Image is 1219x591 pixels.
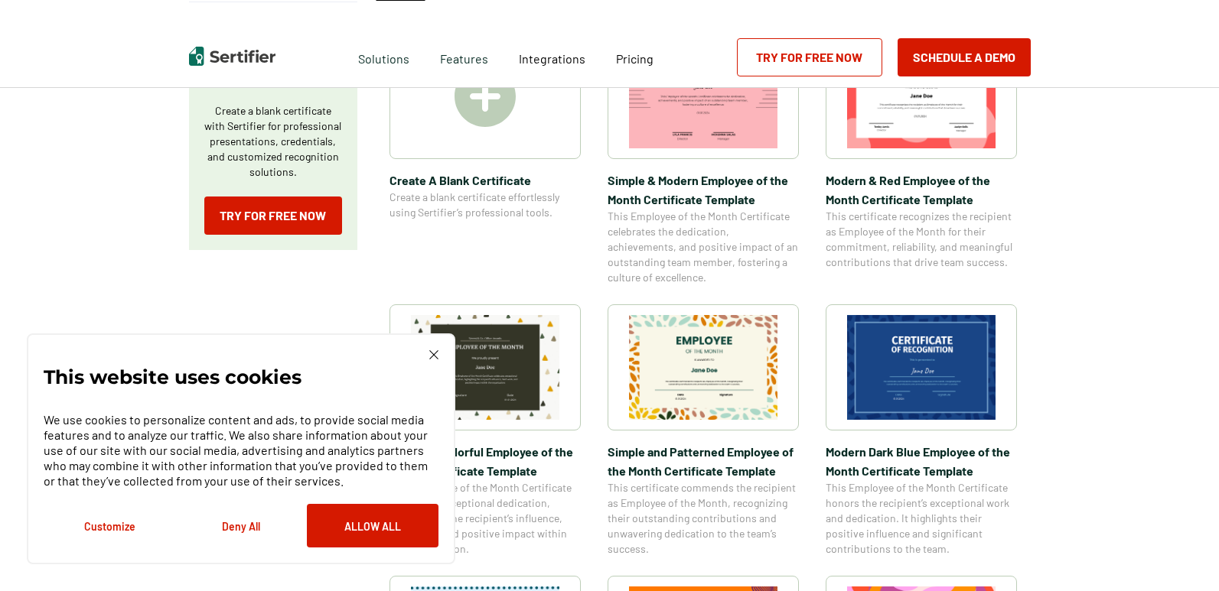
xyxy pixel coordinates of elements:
[737,38,882,76] a: Try for Free Now
[358,47,409,67] span: Solutions
[826,480,1017,557] span: This Employee of the Month Certificate honors the recipient’s exceptional work and dedication. It...
[389,304,581,557] a: Simple & Colorful Employee of the Month Certificate TemplateSimple & Colorful Employee of the Mon...
[608,170,799,209] span: Simple & Modern Employee of the Month Certificate Template
[898,38,1031,76] button: Schedule a Demo
[440,47,488,67] span: Features
[175,504,307,547] button: Deny All
[616,51,654,66] span: Pricing
[307,504,438,547] button: Allow All
[826,304,1017,557] a: Modern Dark Blue Employee of the Month Certificate TemplateModern Dark Blue Employee of the Month...
[519,47,585,67] a: Integrations
[389,480,581,557] span: This Employee of the Month Certificate celebrates exceptional dedication, highlighting the recipi...
[389,442,581,480] span: Simple & Colorful Employee of the Month Certificate Template
[411,315,559,420] img: Simple & Colorful Employee of the Month Certificate Template
[629,44,777,148] img: Simple & Modern Employee of the Month Certificate Template
[608,304,799,557] a: Simple and Patterned Employee of the Month Certificate TemplateSimple and Patterned Employee of t...
[847,315,996,420] img: Modern Dark Blue Employee of the Month Certificate Template
[44,369,301,385] p: This website uses cookies
[44,412,438,489] p: We use cookies to personalize content and ads, to provide social media features and to analyze ou...
[389,170,581,190] span: Create A Blank Certificate
[608,480,799,557] span: This certificate commends the recipient as Employee of the Month, recognizing their outstanding c...
[204,196,342,235] a: Try for Free Now
[616,47,654,67] a: Pricing
[629,315,777,420] img: Simple and Patterned Employee of the Month Certificate Template
[204,103,342,180] p: Create a blank certificate with Sertifier for professional presentations, credentials, and custom...
[608,209,799,285] span: This Employee of the Month Certificate celebrates the dedication, achievements, and positive impa...
[608,442,799,480] span: Simple and Patterned Employee of the Month Certificate Template
[44,504,175,547] button: Customize
[455,66,516,127] img: Create A Blank Certificate
[826,442,1017,480] span: Modern Dark Blue Employee of the Month Certificate Template
[429,350,438,359] img: Cookie Popup Close
[389,190,581,220] span: Create a blank certificate effortlessly using Sertifier’s professional tools.
[826,33,1017,285] a: Modern & Red Employee of the Month Certificate TemplateModern & Red Employee of the Month Certifi...
[608,33,799,285] a: Simple & Modern Employee of the Month Certificate TemplateSimple & Modern Employee of the Month C...
[847,44,996,148] img: Modern & Red Employee of the Month Certificate Template
[519,51,585,66] span: Integrations
[826,170,1017,209] span: Modern & Red Employee of the Month Certificate Template
[826,209,1017,270] span: This certificate recognizes the recipient as Employee of the Month for their commitment, reliabil...
[189,47,275,66] img: Sertifier | Digital Credentialing Platform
